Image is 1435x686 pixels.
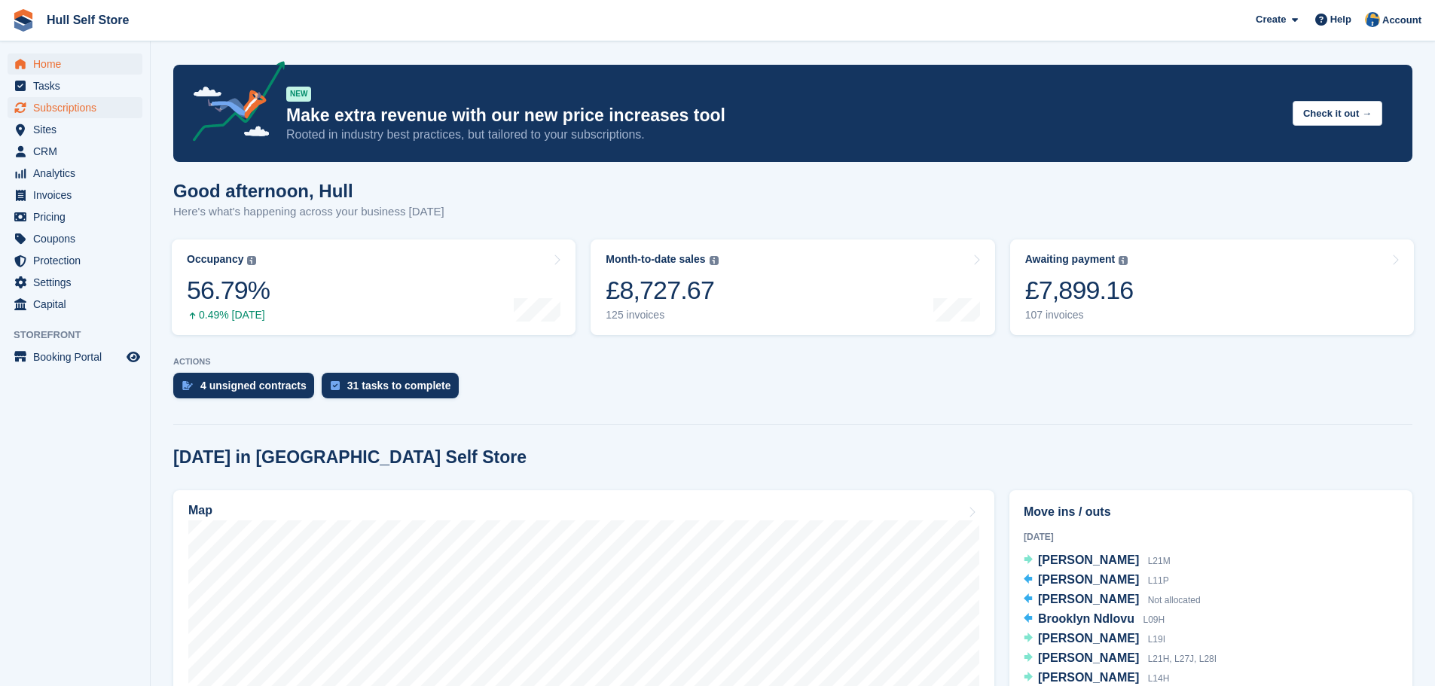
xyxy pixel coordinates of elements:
span: L19I [1148,634,1165,645]
a: [PERSON_NAME] L21M [1024,551,1171,571]
a: menu [8,206,142,227]
div: 0.49% [DATE] [187,309,270,322]
span: L14H [1148,673,1170,684]
span: Sites [33,119,124,140]
a: menu [8,53,142,75]
span: Subscriptions [33,97,124,118]
span: Invoices [33,184,124,206]
img: Hull Self Store [1365,12,1380,27]
div: 31 tasks to complete [347,380,451,392]
a: 31 tasks to complete [322,373,466,406]
a: menu [8,294,142,315]
span: L21H, L27J, L28I [1148,654,1217,664]
a: menu [8,346,142,367]
span: Settings [33,272,124,293]
h2: [DATE] in [GEOGRAPHIC_DATA] Self Store [173,447,527,468]
h2: Map [188,504,212,517]
div: [DATE] [1024,530,1398,544]
a: menu [8,119,142,140]
img: contract_signature_icon-13c848040528278c33f63329250d36e43548de30e8caae1d1a13099fd9432cc5.svg [182,381,193,390]
a: menu [8,75,142,96]
span: Account [1382,13,1421,28]
span: Brooklyn Ndlovu [1038,612,1134,625]
a: Month-to-date sales £8,727.67 125 invoices [591,239,994,335]
span: Help [1330,12,1351,27]
a: Occupancy 56.79% 0.49% [DATE] [172,239,576,335]
span: Not allocated [1148,595,1201,605]
span: Tasks [33,75,124,96]
a: menu [8,272,142,293]
a: menu [8,97,142,118]
img: icon-info-grey-7440780725fd019a000dd9b08b2336e03edf1995a4989e88bcd33f0948082b44.svg [1119,256,1128,265]
span: [PERSON_NAME] [1038,671,1139,684]
div: 125 invoices [606,309,718,322]
a: [PERSON_NAME] Not allocated [1024,590,1201,610]
span: Pricing [33,206,124,227]
a: Hull Self Store [41,8,135,32]
div: 4 unsigned contracts [200,380,307,392]
img: task-75834270c22a3079a89374b754ae025e5fb1db73e45f91037f5363f120a921f8.svg [331,381,340,390]
p: Rooted in industry best practices, but tailored to your subscriptions. [286,127,1281,143]
span: [PERSON_NAME] [1038,632,1139,645]
span: Home [33,53,124,75]
span: [PERSON_NAME] [1038,553,1139,566]
div: 107 invoices [1025,309,1134,322]
h2: Move ins / outs [1024,503,1398,521]
span: Booking Portal [33,346,124,367]
div: Occupancy [187,253,243,266]
p: Here's what's happening across your business [DATE] [173,203,444,221]
span: L09H [1143,614,1165,625]
a: [PERSON_NAME] L19I [1024,630,1165,649]
a: menu [8,228,142,249]
span: [PERSON_NAME] [1038,573,1139,586]
a: menu [8,184,142,206]
a: menu [8,250,142,271]
span: Create [1256,12,1286,27]
span: CRM [33,141,124,162]
a: Preview store [124,348,142,366]
div: 56.79% [187,275,270,306]
div: £7,899.16 [1025,275,1134,306]
div: NEW [286,87,311,102]
img: price-adjustments-announcement-icon-8257ccfd72463d97f412b2fc003d46551f7dbcb40ab6d574587a9cd5c0d94... [180,61,285,147]
a: Awaiting payment £7,899.16 107 invoices [1010,239,1414,335]
span: [PERSON_NAME] [1038,651,1139,664]
span: L21M [1148,556,1171,566]
a: menu [8,141,142,162]
span: [PERSON_NAME] [1038,593,1139,605]
h1: Good afternoon, Hull [173,181,444,201]
p: ACTIONS [173,357,1412,367]
img: icon-info-grey-7440780725fd019a000dd9b08b2336e03edf1995a4989e88bcd33f0948082b44.svg [710,256,719,265]
a: [PERSON_NAME] L11P [1024,571,1169,590]
span: Analytics [33,163,124,184]
a: menu [8,163,142,184]
p: Make extra revenue with our new price increases tool [286,105,1281,127]
button: Check it out → [1293,101,1382,126]
span: Capital [33,294,124,315]
a: 4 unsigned contracts [173,373,322,406]
span: Coupons [33,228,124,249]
a: Brooklyn Ndlovu L09H [1024,610,1165,630]
img: icon-info-grey-7440780725fd019a000dd9b08b2336e03edf1995a4989e88bcd33f0948082b44.svg [247,256,256,265]
span: Storefront [14,328,150,343]
img: stora-icon-8386f47178a22dfd0bd8f6a31ec36ba5ce8667c1dd55bd0f319d3a0aa187defe.svg [12,9,35,32]
a: [PERSON_NAME] L21H, L27J, L28I [1024,649,1217,669]
div: £8,727.67 [606,275,718,306]
div: Awaiting payment [1025,253,1116,266]
div: Month-to-date sales [606,253,705,266]
span: Protection [33,250,124,271]
span: L11P [1148,575,1169,586]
